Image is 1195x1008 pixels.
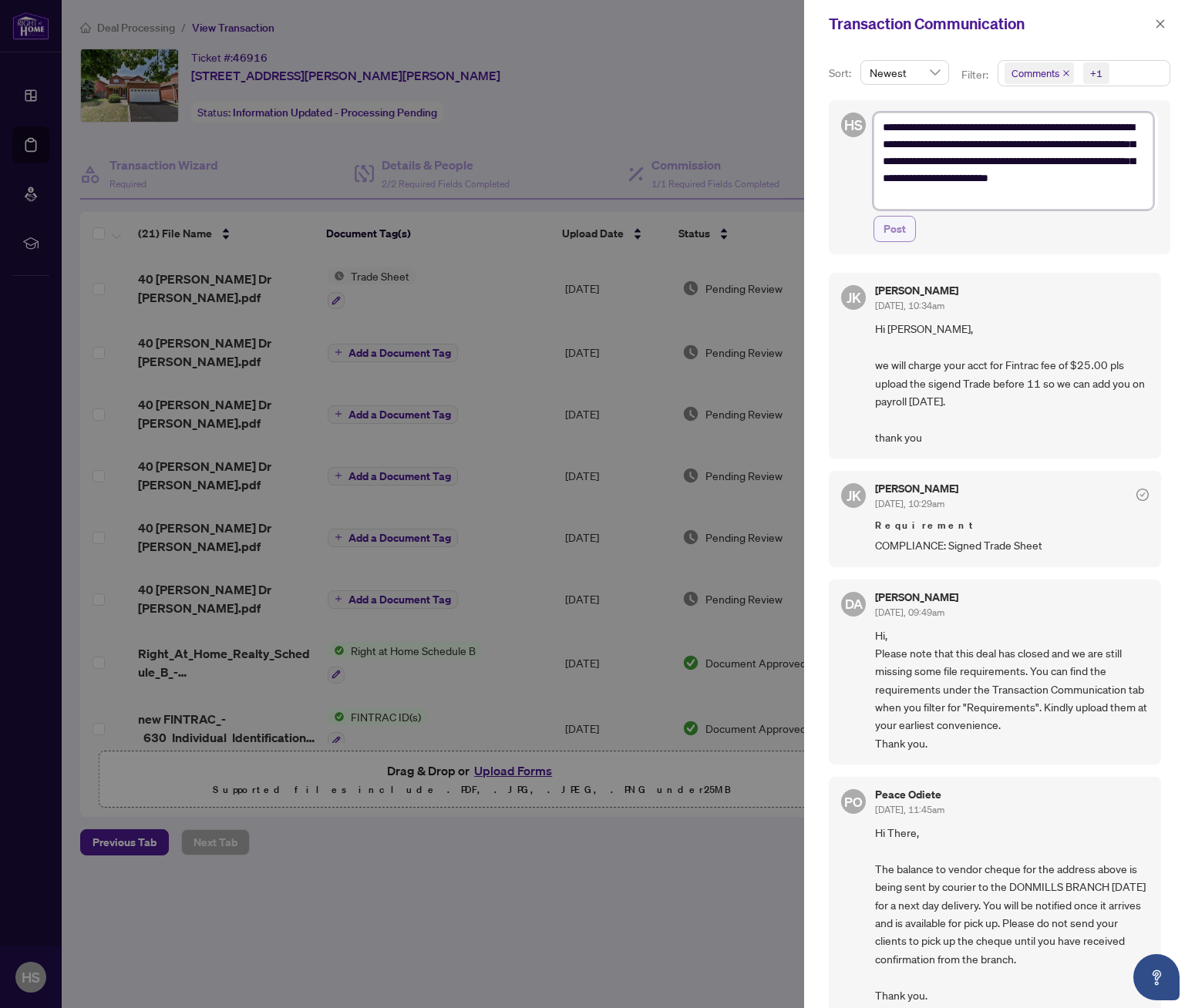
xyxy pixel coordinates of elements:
[847,485,861,506] span: JK
[844,593,863,614] span: DA
[875,789,944,800] h5: Peace Odiete
[875,606,944,618] span: [DATE], 09:49am
[884,217,906,241] span: Post
[870,61,940,84] span: Newest
[875,300,944,311] span: [DATE], 10:34am
[847,287,861,308] span: JK
[1133,954,1180,1000] button: Open asap
[829,65,854,82] p: Sort:
[844,791,862,812] span: PO
[875,320,1149,446] span: Hi [PERSON_NAME], we will charge your acct for Fintrac fee of $25.00 pls upload the sigend Trade ...
[1155,18,1166,29] span: close
[1090,66,1102,81] div: +1
[875,627,1149,753] span: Hi, Please note that this deal has closed and we are still missing some file requirements. You ca...
[875,285,958,296] h5: [PERSON_NAME]
[874,216,916,242] button: Post
[875,824,1149,1004] span: Hi There, The balance to vendor cheque for the address above is being sent by courier to the DONM...
[875,592,958,603] h5: [PERSON_NAME]
[829,12,1150,35] div: Transaction Communication
[1136,489,1149,501] span: check-circle
[1062,69,1070,77] span: close
[875,483,958,494] h5: [PERSON_NAME]
[961,66,991,83] p: Filter:
[1005,62,1074,84] span: Comments
[875,536,1149,554] span: COMPLIANCE: Signed Trade Sheet
[875,804,944,815] span: [DATE], 11:45am
[1012,66,1059,81] span: Comments
[875,518,1149,533] span: Requirement
[875,498,944,509] span: [DATE], 10:29am
[844,114,863,136] span: HS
